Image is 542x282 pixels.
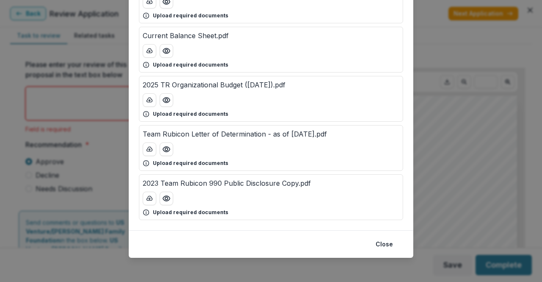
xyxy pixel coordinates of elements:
p: Upload required documents [153,12,228,20]
p: Current Balance Sheet.pdf [143,31,229,41]
p: Upload required documents [153,61,228,69]
button: download-button [143,93,156,107]
p: Upload required documents [153,209,228,216]
p: Team Rubicon Letter of Determination - as of [DATE].pdf [143,129,327,139]
button: download-button [143,44,156,58]
button: Preview Team Rubicon Letter of Determination - as of 09.18.2019.pdf [160,142,173,156]
button: download-button [143,142,156,156]
button: Preview 2023 Team Rubicon 990 Public Disclosure Copy.pdf [160,192,173,205]
p: 2025 TR Organizational Budget ([DATE]).pdf [143,80,285,90]
p: Upload required documents [153,110,228,118]
button: Preview Current Balance Sheet.pdf [160,44,173,58]
button: Close [371,237,398,251]
button: Preview 2025 TR Organizational Budget (2025.05.20).pdf [160,93,173,107]
p: Upload required documents [153,159,228,167]
button: download-button [143,192,156,205]
p: 2023 Team Rubicon 990 Public Disclosure Copy.pdf [143,178,311,188]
